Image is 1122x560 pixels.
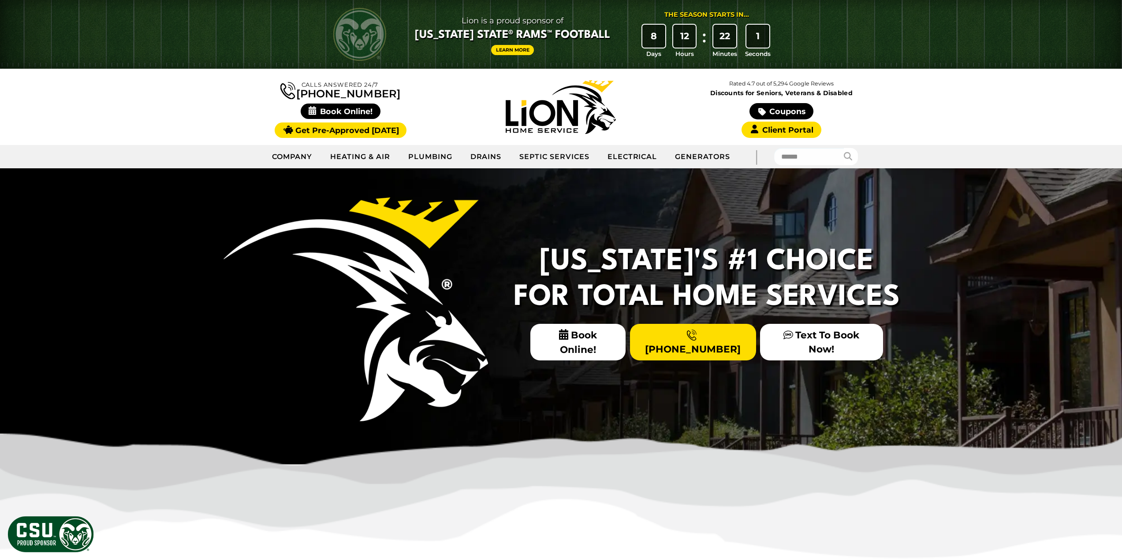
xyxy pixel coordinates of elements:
span: [US_STATE] State® Rams™ Football [415,28,610,43]
div: The Season Starts in... [664,10,749,20]
span: Days [646,49,661,58]
span: Book Online! [530,324,626,360]
a: Generators [666,146,739,168]
a: [PHONE_NUMBER] [280,80,400,99]
span: Hours [675,49,694,58]
a: [PHONE_NUMBER] [630,324,756,360]
a: Heating & Air [321,146,399,168]
span: Lion is a proud sponsor of [415,14,610,28]
a: Plumbing [399,146,462,168]
div: : [700,25,708,59]
span: Book Online! [301,104,380,119]
a: Get Pre-Approved [DATE] [275,122,406,138]
div: | [739,145,774,168]
div: 12 [673,25,696,48]
img: CSU Rams logo [333,8,386,61]
img: Lion Home Service [506,80,616,134]
span: Seconds [745,49,771,58]
a: Septic Services [511,146,598,168]
a: Company [263,146,322,168]
span: Minutes [712,49,737,58]
div: 1 [746,25,769,48]
div: 22 [713,25,736,48]
a: Drains [462,146,511,168]
h2: [US_STATE]'s #1 Choice For Total Home Services [508,244,905,315]
a: Client Portal [742,122,821,138]
a: Learn More [491,45,534,55]
a: Coupons [749,103,813,119]
a: Text To Book Now! [760,324,883,360]
span: Discounts for Seniors, Veterans & Disabled [673,90,890,96]
div: 8 [642,25,665,48]
a: Electrical [599,146,667,168]
img: CSU Sponsor Badge [7,515,95,553]
p: Rated 4.7 out of 5,294 Google Reviews [671,79,891,89]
